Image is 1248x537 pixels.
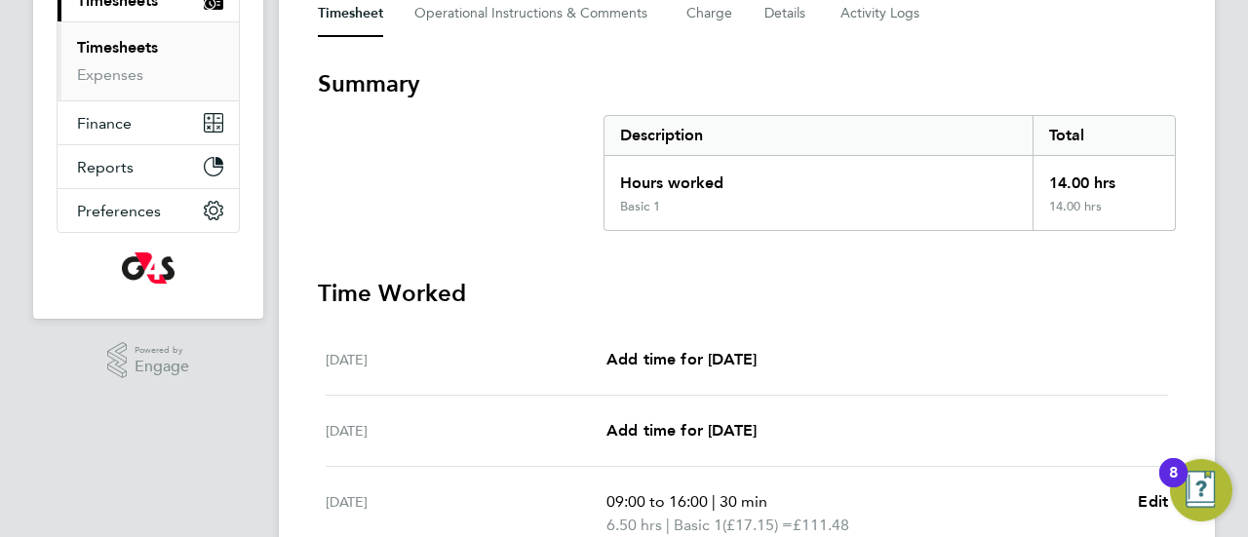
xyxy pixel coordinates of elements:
[604,115,1176,231] div: Summary
[666,516,670,534] span: |
[604,116,1033,155] div: Description
[1033,199,1175,230] div: 14.00 hrs
[606,492,708,511] span: 09:00 to 16:00
[107,342,190,379] a: Powered byEngage
[606,419,757,442] a: Add time for [DATE]
[1138,492,1168,511] span: Edit
[135,359,189,375] span: Engage
[77,65,143,84] a: Expenses
[1033,156,1175,199] div: 14.00 hrs
[58,21,239,100] div: Timesheets
[793,516,849,534] span: £111.48
[77,114,132,133] span: Finance
[712,492,716,511] span: |
[326,419,606,442] div: [DATE]
[135,342,189,359] span: Powered by
[1033,116,1175,155] div: Total
[1169,473,1178,498] div: 8
[77,158,134,176] span: Reports
[57,252,240,284] a: Go to home page
[1138,490,1168,514] a: Edit
[620,199,660,214] div: Basic 1
[58,189,239,232] button: Preferences
[722,516,793,534] span: (£17.15) =
[77,202,161,220] span: Preferences
[77,38,158,57] a: Timesheets
[122,252,175,284] img: g4s-logo-retina.png
[720,492,767,511] span: 30 min
[326,348,606,371] div: [DATE]
[318,68,1176,99] h3: Summary
[58,101,239,144] button: Finance
[674,514,722,537] span: Basic 1
[606,421,757,440] span: Add time for [DATE]
[58,145,239,188] button: Reports
[606,350,757,368] span: Add time for [DATE]
[326,490,606,537] div: [DATE]
[606,348,757,371] a: Add time for [DATE]
[1170,459,1232,521] button: Open Resource Center, 8 new notifications
[604,156,1033,199] div: Hours worked
[606,516,662,534] span: 6.50 hrs
[318,278,1176,309] h3: Time Worked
